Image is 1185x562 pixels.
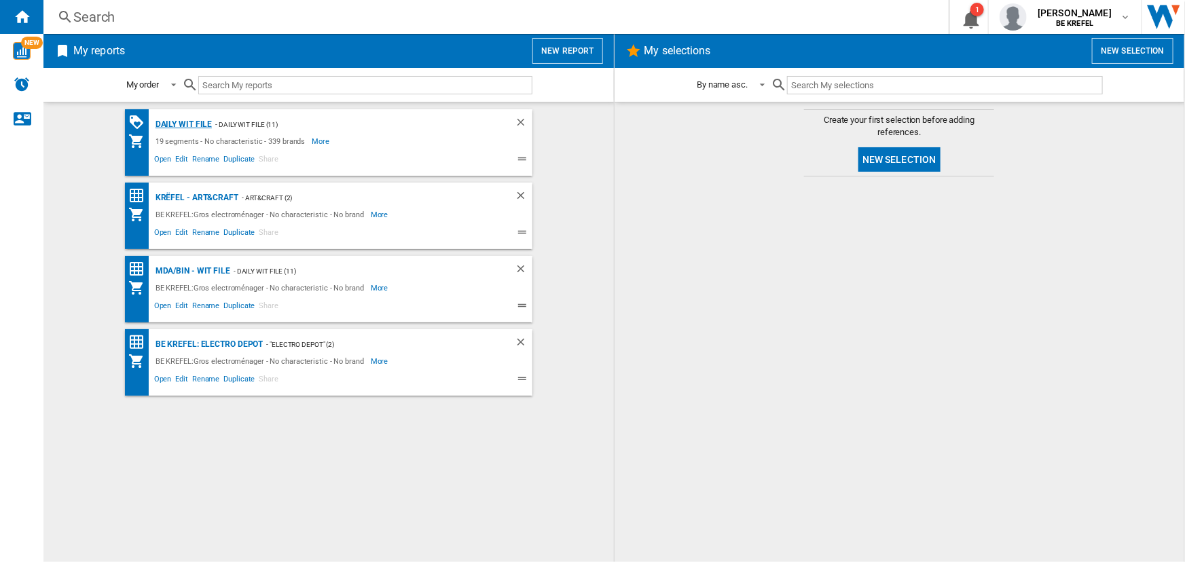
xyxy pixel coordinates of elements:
[128,206,152,223] div: My Assortment
[21,37,43,49] span: NEW
[152,299,174,316] span: Open
[152,189,238,206] div: Krëfel - Art&Craft
[238,189,488,206] div: - Art&Craft (2)
[257,373,280,389] span: Share
[13,42,31,60] img: wise-card.svg
[515,336,532,353] div: Delete
[190,153,221,169] span: Rename
[221,226,257,242] span: Duplicate
[371,280,390,296] span: More
[532,38,602,64] button: New report
[71,38,128,64] h2: My reports
[1038,6,1112,20] span: [PERSON_NAME]
[152,373,174,389] span: Open
[173,153,190,169] span: Edit
[128,187,152,204] div: Price Matrix
[697,79,748,90] div: By name asc.
[152,280,371,296] div: BE KREFEL:Gros electroménager - No characteristic - No brand
[152,153,174,169] span: Open
[221,299,257,316] span: Duplicate
[371,206,390,223] span: More
[173,373,190,389] span: Edit
[1000,3,1027,31] img: profile.jpg
[128,334,152,351] div: Price Matrix
[173,299,190,316] span: Edit
[1056,19,1093,28] b: BE KREFEL
[230,263,488,280] div: - Daily WIT file (11)
[515,189,532,206] div: Delete
[152,336,263,353] div: BE KREFEL: Electro depot
[257,153,280,169] span: Share
[128,261,152,278] div: Price Matrix
[221,153,257,169] span: Duplicate
[858,147,941,172] button: New selection
[128,133,152,149] div: My Assortment
[212,116,487,133] div: - Daily WIT file (11)
[152,353,371,369] div: BE KREFEL:Gros electroménager - No characteristic - No brand
[371,353,390,369] span: More
[257,299,280,316] span: Share
[515,116,532,133] div: Delete
[73,7,913,26] div: Search
[152,206,371,223] div: BE KREFEL:Gros electroménager - No characteristic - No brand
[1092,38,1173,64] button: New selection
[642,38,714,64] h2: My selections
[190,299,221,316] span: Rename
[173,226,190,242] span: Edit
[152,116,213,133] div: Daily WIT file
[787,76,1103,94] input: Search My selections
[128,353,152,369] div: My Assortment
[190,226,221,242] span: Rename
[126,79,159,90] div: My order
[257,226,280,242] span: Share
[970,3,984,16] div: 1
[515,263,532,280] div: Delete
[152,226,174,242] span: Open
[221,373,257,389] span: Duplicate
[312,133,331,149] span: More
[198,76,532,94] input: Search My reports
[263,336,487,353] div: - "Electro depot" (2)
[14,76,30,92] img: alerts-logo.svg
[190,373,221,389] span: Rename
[804,114,994,138] span: Create your first selection before adding references.
[128,114,152,131] div: PROMOTIONS Matrix
[152,263,230,280] div: MDA/BIN - WIT file
[128,280,152,296] div: My Assortment
[152,133,312,149] div: 19 segments - No characteristic - 339 brands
